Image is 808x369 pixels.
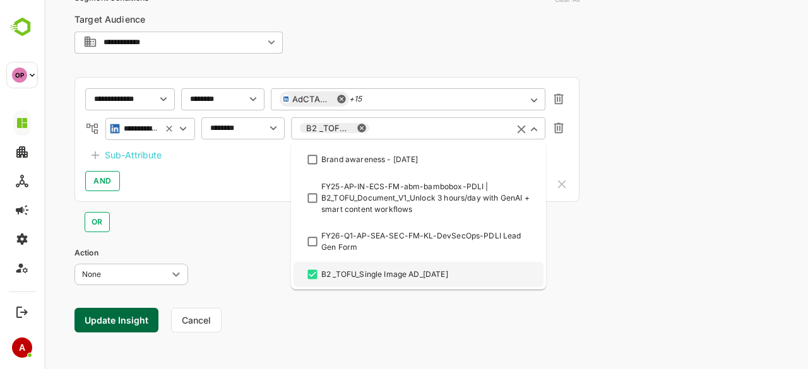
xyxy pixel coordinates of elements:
span: +15 [305,95,318,103]
button: Open [222,121,236,135]
button: AND [41,171,76,191]
button: Update Insight [30,308,114,332]
button: Sub-Attribute [41,146,121,165]
button: Close [483,122,497,136]
button: Logout [13,303,30,320]
div: OP [12,67,27,83]
button: Open [202,92,216,106]
div: AdCTAClick [248,95,287,103]
div: B2 _TOFU_Single Image AD_[DATE] [277,269,404,280]
div: FY26-Q1-AP-SEA-SEC-FM-KL-DevSecOps-PDLI Lead Gen Form [277,230,487,253]
button: Open [483,93,497,107]
div: AdCTAClick [235,91,305,107]
div: Sub-Attribute [61,148,117,163]
button: Clear [470,122,484,136]
div: B2 _TOFU_Single Image AD_[DATE] [256,124,307,132]
span: OR [49,214,57,230]
button: Open [112,92,126,106]
button: OR [40,212,66,232]
button: Cancel [127,308,177,332]
p: Action [30,247,535,259]
button: Open [220,35,234,49]
div: None [30,264,144,284]
img: BambooboxLogoMark.f1c84d78b4c51b1a7b5f700c9845e183.svg [6,15,39,39]
h6: Target Audience [30,15,144,30]
div: FY25-AP-IN-ECS-FM-abm-bambobox-PDLI | B2_TOFU_Document_V1_Unlock 3 hours/day with GenAI + smart c... [277,181,487,215]
span: AND [49,173,68,189]
div: A [12,337,32,358]
div: Brand awareness - [DATE] [277,154,374,165]
div: B2 _TOFU_Single Image AD_[DATE] [256,123,325,133]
